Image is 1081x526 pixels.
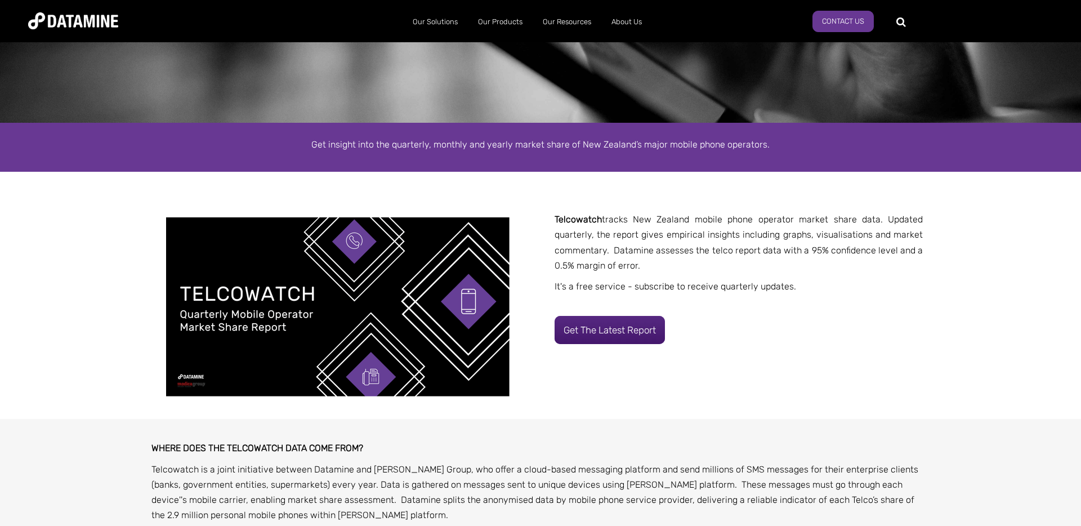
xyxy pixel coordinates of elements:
span: tracks New Zealand mobile phone operator market share data. Updated quarterly, the report gives e... [555,214,923,271]
span: It's a free service - subscribe to receive quarterly updates. [555,281,796,292]
img: Datamine [28,12,118,29]
strong: Telcowatch [555,214,602,225]
img: Copy of Telcowatch Report Template (2) [166,217,510,396]
a: Our Resources [533,7,601,37]
a: Get the latest report [555,316,665,344]
p: Telcowatch is a joint initiative between Datamine and [PERSON_NAME] Group, who offer a cloud-base... [151,462,930,523]
a: Contact us [812,11,874,32]
strong: WHERE DOES THE TELCOWATCH DATA COME FROM? [151,443,363,453]
p: Get insight into the quarterly, monthly and yearly market share of New Zealand’s major mobile pho... [220,137,861,152]
a: Our Products [468,7,533,37]
a: About Us [601,7,652,37]
a: Our Solutions [403,7,468,37]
